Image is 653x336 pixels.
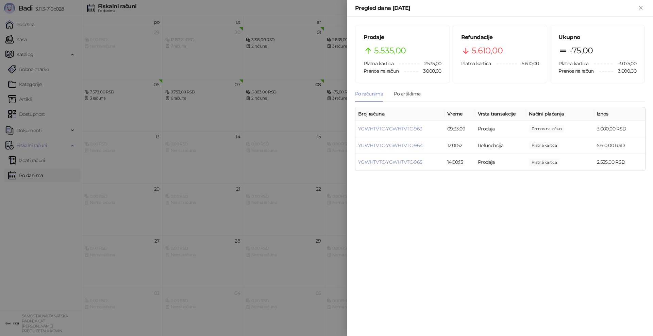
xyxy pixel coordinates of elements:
td: 12:01:52 [445,137,475,154]
span: 5.610,00 [472,44,503,57]
span: 5.535,00 [374,44,406,57]
td: Prodaja [475,154,526,171]
span: Prenos na račun [558,68,593,74]
span: 2.535,00 [529,159,559,166]
span: 3.000,00 [613,67,636,75]
th: Iznos [594,107,645,121]
div: Po artiklima [394,90,420,98]
th: Vreme [445,107,475,121]
span: 5.610,00 [529,142,559,149]
h5: Prodaje [364,33,441,41]
div: Pregled dana [DATE] [355,4,637,12]
td: 5.610,00 RSD [594,137,645,154]
span: Platna kartica [461,60,491,67]
h5: Refundacije [461,33,539,41]
td: Prodaja [475,121,526,137]
span: Prenos na račun [364,68,399,74]
a: YGWHTVTC-YGWHTVTC-963 [358,126,422,132]
th: Vrsta transakcije [475,107,526,121]
td: 2.535,00 RSD [594,154,645,171]
a: YGWHTVTC-YGWHTVTC-965 [358,159,422,165]
h5: Ukupno [558,33,636,41]
span: -3.075,00 [613,60,636,67]
td: 09:33:09 [445,121,475,137]
div: Po računima [355,90,383,98]
span: 5.610,00 [517,60,539,67]
th: Broj računa [355,107,445,121]
span: -75,00 [569,44,593,57]
td: 14:00:13 [445,154,475,171]
span: 2.535,00 [419,60,441,67]
a: YGWHTVTC-YGWHTVTC-964 [358,142,423,148]
span: Platna kartica [558,60,588,67]
span: 3.000,00 [418,67,441,75]
td: 3.000,00 RSD [594,121,645,137]
span: Platna kartica [364,60,394,67]
th: Načini plaćanja [526,107,594,121]
td: Refundacija [475,137,526,154]
button: Zatvori [637,4,645,12]
span: 3.000,00 [529,125,564,132]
